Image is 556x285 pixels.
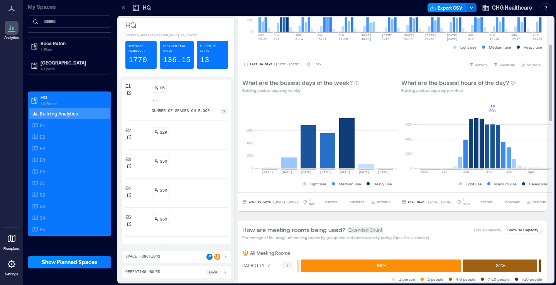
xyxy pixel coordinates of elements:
[309,197,318,207] p: 1 Day
[525,198,548,206] button: OPTIONS
[446,37,458,41] text: [DATE]
[301,170,312,174] text: [DATE]
[524,44,542,50] p: Heavy use
[40,110,78,117] p: Building Analytics
[318,198,339,206] button: EXPORT
[492,4,532,12] span: CHG Healthcare
[382,34,393,37] text: [DATE]
[163,44,191,53] p: Desk-sharing ratio
[358,170,370,174] text: [DATE]
[360,34,371,37] text: [DATE]
[442,170,448,174] text: 4am
[446,34,458,37] text: [DATE]
[466,181,482,187] p: Light use
[401,198,452,206] button: Last Week |[DATE]-[DATE]
[163,55,191,66] p: 136.15
[320,170,331,174] text: [DATE]
[533,34,539,37] text: AUG
[317,37,326,41] text: 15-21
[373,181,392,187] p: Heavy use
[40,192,45,198] p: S2
[223,109,225,114] p: 2
[377,263,387,268] text: 66 %
[496,263,505,268] text: 31 %
[160,129,167,135] p: 229
[489,44,511,50] p: Medium use
[473,198,494,206] button: EXPORT
[403,37,412,41] text: 13-19
[5,272,18,277] p: Settings
[528,170,534,174] text: 8pm
[125,269,160,275] p: Operating Hours
[406,151,412,156] tspan: 200
[480,2,534,14] button: CHG Healthcare
[500,62,515,67] span: COMPARE
[40,180,45,186] p: S1
[40,215,45,221] p: S4
[527,62,541,67] span: OPTIONS
[401,87,515,93] p: Building peak occupancy per Hour
[40,157,45,163] p: E4
[317,34,323,37] text: JUN
[325,200,337,204] span: EXPORT
[347,227,384,233] span: Extended Count
[250,250,290,256] p: All Meeting Rooms
[401,78,509,87] p: What are the busiest hours of the day?
[369,198,392,206] button: OPTIONS
[463,197,473,207] p: 1 Hour
[497,198,522,206] button: COMPARE
[403,34,414,37] text: [DATE]
[41,100,105,107] p: 10 Floors
[533,37,542,41] text: 24-30
[41,46,105,53] p: 1 Floor
[40,203,45,209] p: S3
[160,85,165,91] p: 96
[511,37,521,41] text: 17-23
[262,170,273,174] text: [DATE]
[468,34,474,37] text: AUG
[247,153,253,158] tspan: 200
[200,55,209,66] p: 13
[511,34,517,37] text: AUG
[40,134,45,140] p: E2
[40,226,45,232] p: S5
[125,214,131,220] p: E5
[339,170,350,174] text: [DATE]
[40,145,45,151] p: E3
[247,128,253,132] tspan: 600
[2,255,21,279] a: Settings
[420,170,428,174] text: 12am
[251,166,253,170] tspan: 0
[339,181,361,187] p: Medium use
[41,40,105,46] p: Boca Raton
[274,37,280,41] text: 1-7
[125,254,160,260] p: Space Functions
[242,234,429,241] p: Percentage of the usage of meeting rooms by group size and room capacity (using Open Area sensors)
[338,37,348,41] text: 22-28
[4,36,19,40] p: Analytics
[200,44,225,53] p: Number of Desks
[507,170,512,174] text: 4pm
[125,19,228,30] p: HQ
[310,181,326,187] p: Light use
[425,37,434,41] text: 20-26
[3,246,20,251] p: Floorplans
[259,34,264,37] text: MAY
[28,3,111,11] p: My Spaces
[242,61,301,68] button: Last 90 Days |[DATE]-[DATE]
[312,62,321,67] p: 1 Day
[338,34,344,37] text: JUN
[468,61,489,68] button: EXPORT
[490,37,499,41] text: 10-16
[532,200,546,204] span: OPTIONS
[160,187,167,193] p: 250
[522,276,542,282] p: >10 people
[125,243,131,249] p: S1
[125,83,131,89] p: E1
[1,229,22,253] a: Floorplans
[519,61,542,68] button: OPTIONS
[128,55,147,66] p: 1770
[41,94,105,100] p: HQ
[251,29,253,34] tspan: 0
[296,34,301,37] text: JUN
